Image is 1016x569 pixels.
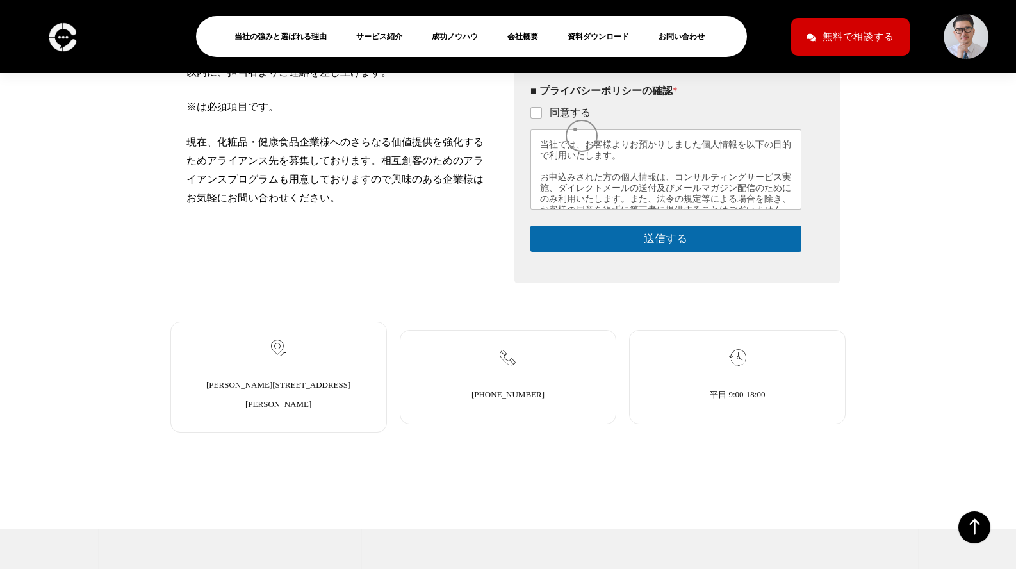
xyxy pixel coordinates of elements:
a: サービス紹介 [356,29,413,44]
a: [PERSON_NAME][STREET_ADDRESS][PERSON_NAME] [206,380,350,409]
button: 送信する [530,226,801,252]
a: 当社の強みと選ばれる理由 [234,29,337,44]
a: 平日 9:00-18:00 [710,390,765,399]
span: 無料で相談する [823,26,894,48]
div: 当社では、お客様よりお預かりしました個人情報を以下の目的で利用いたします。 お申込みされた方の個人情報は、コンサルティングサービス実施、ダイレクトメールの送付及びメールマガジン配信のためにのみ利... [530,129,801,210]
label: 同意する [542,106,591,120]
a: 会社概要 [507,29,548,44]
a: logo-c [45,30,80,41]
p: 現在、化粧品・健康食品企業様へのさらなる価値提供を強化するためアライアンス先を募集しております。相互創客のためのアライアンスプログラムも用意しておりますので興味のある企業様はお気軽にお問い合わせ... [186,133,493,207]
a: 成功ノウハウ [432,29,488,44]
img: logo-c [45,18,80,56]
a: 資料ダウンロード [568,29,639,44]
legend: ■ プライバシーポリシーの確認 [530,85,678,97]
p: ※は必須項目です。 [186,98,493,117]
a: お問い合わせ [659,29,715,44]
a: 無料で相談する [791,18,910,56]
a: [PHONE_NUMBER] [471,390,545,399]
